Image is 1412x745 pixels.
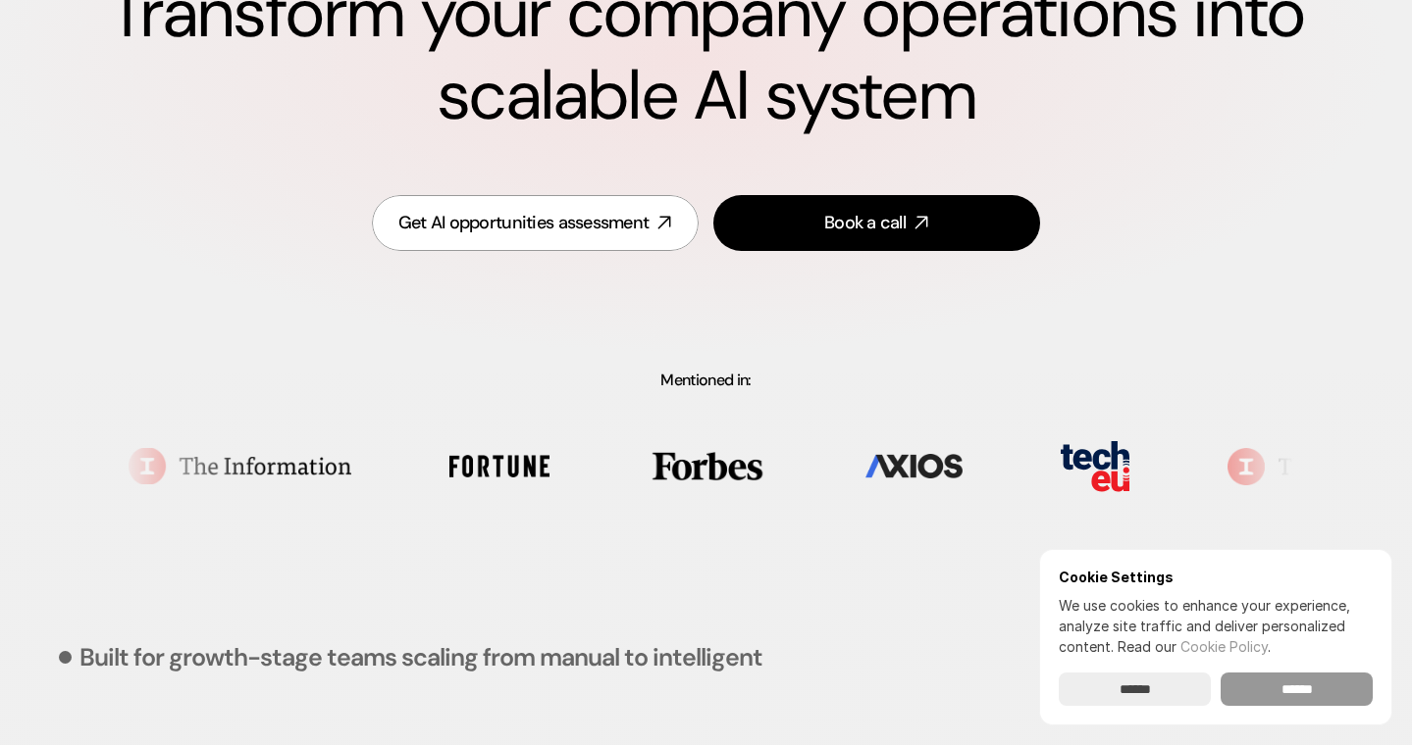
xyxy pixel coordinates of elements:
[824,211,906,235] div: Book a call
[1180,638,1268,655] a: Cookie Policy
[1059,595,1373,657] p: We use cookies to enhance your experience, analyze site traffic and deliver personalized content.
[1118,638,1271,655] span: Read our .
[79,645,762,670] p: Built for growth-stage teams scaling from manual to intelligent
[1059,569,1373,585] h6: Cookie Settings
[46,372,1366,388] p: Mentioned in:
[398,211,650,235] div: Get AI opportunities assessment
[372,195,699,251] a: Get AI opportunities assessment
[713,195,1040,251] a: Book a call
